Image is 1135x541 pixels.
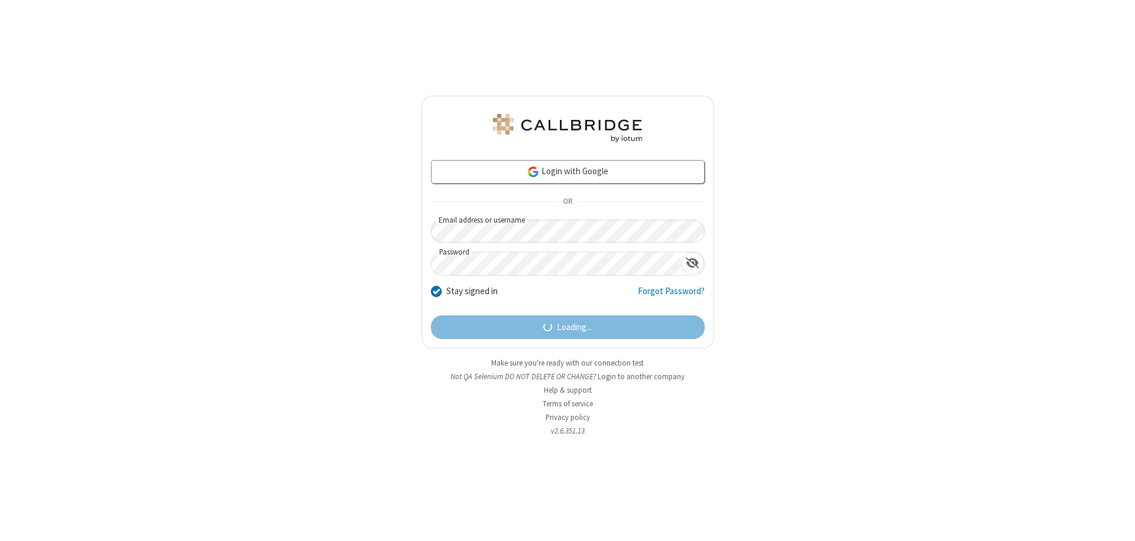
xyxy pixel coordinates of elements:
a: Help & support [544,385,592,395]
span: Loading... [557,321,592,334]
img: QA Selenium DO NOT DELETE OR CHANGE [491,114,644,142]
a: Make sure you're ready with our connection test [491,358,644,368]
img: google-icon.png [527,165,540,178]
label: Stay signed in [446,285,498,298]
li: Not QA Selenium DO NOT DELETE OR CHANGE? [421,371,714,382]
div: Show password [681,252,704,274]
a: Privacy policy [546,412,590,422]
input: Email address or username [431,220,705,243]
input: Password [432,252,681,275]
a: Terms of service [543,399,593,409]
a: Forgot Password? [638,285,705,307]
a: Login with Google [431,160,705,184]
iframe: Chat [1105,510,1126,533]
button: Loading... [431,315,705,339]
li: v2.6.351.13 [421,425,714,436]
button: Login to another company [598,371,685,382]
span: OR [558,194,577,210]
